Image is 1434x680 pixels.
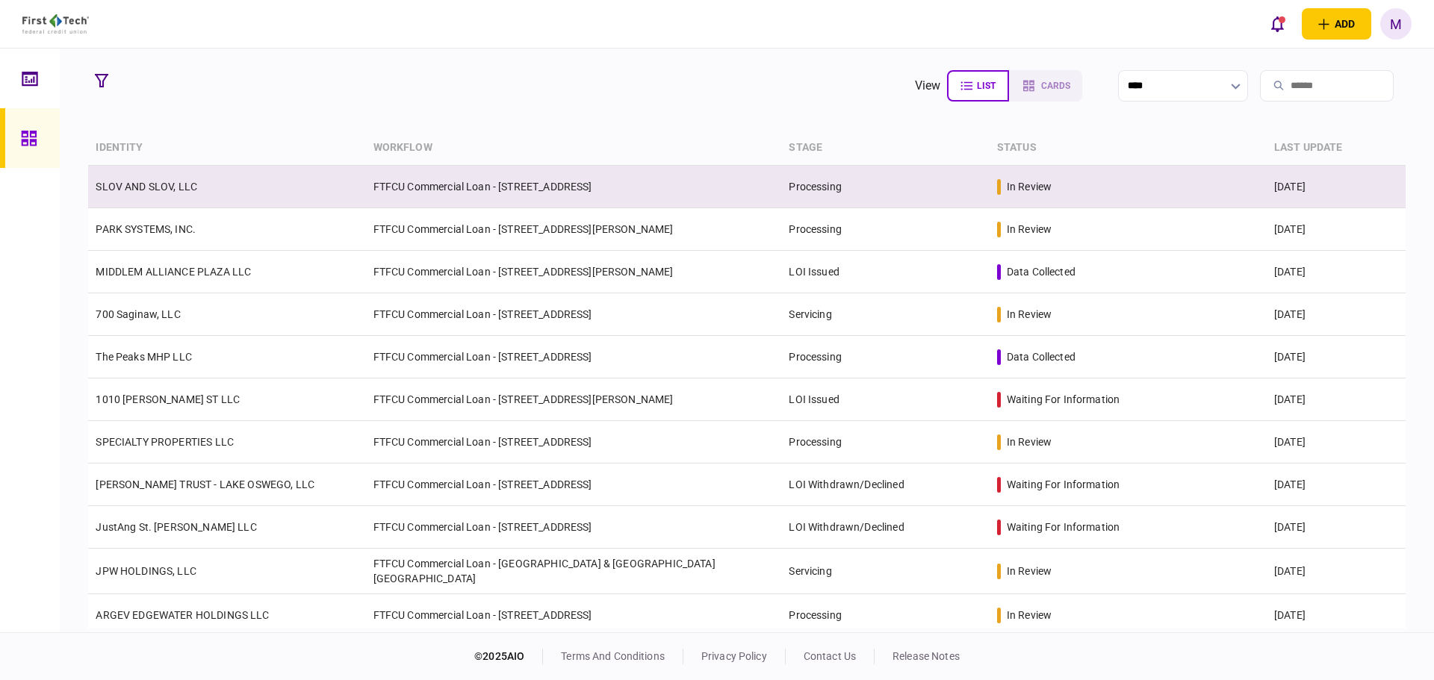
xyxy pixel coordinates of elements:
[366,378,782,421] td: FTFCU Commercial Loan - [STREET_ADDRESS][PERSON_NAME]
[1007,264,1075,279] div: data collected
[366,166,782,208] td: FTFCU Commercial Loan - [STREET_ADDRESS]
[1267,131,1406,166] th: last update
[474,649,543,664] div: © 2025 AIO
[1007,520,1120,534] div: waiting for information
[366,464,782,506] td: FTFCU Commercial Loan - [STREET_ADDRESS]
[96,351,192,363] a: The Peaks MHP LLC
[96,565,196,577] a: JPW HOLDINGS, LLC
[366,549,782,594] td: FTFCU Commercial Loan - [GEOGRAPHIC_DATA] & [GEOGRAPHIC_DATA] [GEOGRAPHIC_DATA]
[96,393,240,405] a: 1010 [PERSON_NAME] ST LLC
[96,436,234,448] a: SPECIALTY PROPERTIES LLC
[88,131,365,166] th: identity
[1007,434,1052,449] div: in review
[990,131,1267,166] th: status
[1007,349,1075,364] div: data collected
[1009,70,1082,102] button: cards
[366,293,782,336] td: FTFCU Commercial Loan - [STREET_ADDRESS]
[1007,179,1052,194] div: in review
[1380,8,1412,40] button: M
[96,609,269,621] a: ARGEV EDGEWATER HOLDINGS LLC
[1267,378,1406,421] td: [DATE]
[781,464,989,506] td: LOI Withdrawn/Declined
[1007,477,1120,492] div: waiting for information
[366,506,782,549] td: FTFCU Commercial Loan - [STREET_ADDRESS]
[1267,421,1406,464] td: [DATE]
[366,131,782,166] th: workflow
[96,308,180,320] a: 700 Saginaw, LLC
[1007,222,1052,237] div: in review
[96,223,196,235] a: PARK SYSTEMS, INC.
[977,81,996,91] span: list
[781,208,989,251] td: Processing
[1007,564,1052,578] div: in review
[1267,208,1406,251] td: [DATE]
[96,181,197,193] a: SLOV AND SLOV, LLC
[1041,81,1070,91] span: cards
[804,650,856,662] a: contact us
[22,14,89,34] img: client company logo
[1267,166,1406,208] td: [DATE]
[947,70,1009,102] button: list
[781,166,989,208] td: Processing
[1007,608,1052,623] div: in review
[366,594,782,637] td: FTFCU Commercial Loan - [STREET_ADDRESS]
[1267,293,1406,336] td: [DATE]
[781,293,989,336] td: Servicing
[781,506,989,549] td: LOI Withdrawn/Declined
[701,650,767,662] a: privacy policy
[1261,8,1293,40] button: open notifications list
[1007,392,1120,407] div: waiting for information
[366,251,782,293] td: FTFCU Commercial Loan - [STREET_ADDRESS][PERSON_NAME]
[1007,307,1052,322] div: in review
[1267,464,1406,506] td: [DATE]
[1267,251,1406,293] td: [DATE]
[781,378,989,421] td: LOI Issued
[1267,549,1406,594] td: [DATE]
[781,336,989,378] td: Processing
[366,208,782,251] td: FTFCU Commercial Loan - [STREET_ADDRESS][PERSON_NAME]
[96,266,251,278] a: MIDDLEM ALLIANCE PLAZA LLC
[1302,8,1371,40] button: open adding identity options
[366,336,782,378] td: FTFCU Commercial Loan - [STREET_ADDRESS]
[561,650,665,662] a: terms and conditions
[96,521,256,533] a: JustAng St. [PERSON_NAME] LLC
[781,131,989,166] th: stage
[893,650,960,662] a: release notes
[781,421,989,464] td: Processing
[781,549,989,594] td: Servicing
[96,478,314,490] a: [PERSON_NAME] TRUST - LAKE OSWEGO, LLC
[781,594,989,637] td: Processing
[781,251,989,293] td: LOI Issued
[366,421,782,464] td: FTFCU Commercial Loan - [STREET_ADDRESS]
[1267,506,1406,549] td: [DATE]
[1267,336,1406,378] td: [DATE]
[915,77,941,95] div: view
[1267,594,1406,637] td: [DATE]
